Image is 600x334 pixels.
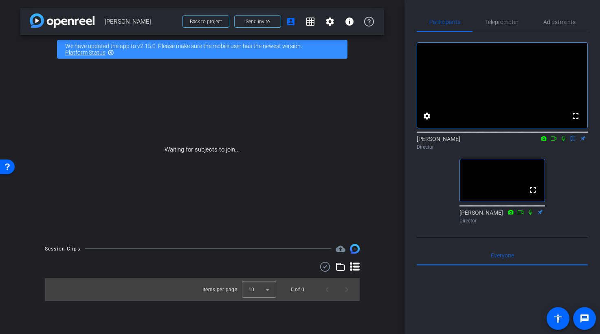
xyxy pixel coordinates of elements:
[20,64,384,236] div: Waiting for subjects to join...
[337,280,356,299] button: Next page
[202,286,239,294] div: Items per page:
[571,111,580,121] mat-icon: fullscreen
[459,217,545,224] div: Director
[429,19,460,25] span: Participants
[246,18,270,25] span: Send invite
[543,19,576,25] span: Adjustments
[305,17,315,26] mat-icon: grid_on
[336,244,345,254] mat-icon: cloud_upload
[317,280,337,299] button: Previous page
[105,13,178,30] span: [PERSON_NAME]
[30,13,95,28] img: app-logo
[234,15,281,28] button: Send invite
[580,314,589,323] mat-icon: message
[568,134,578,142] mat-icon: flip
[325,17,335,26] mat-icon: settings
[291,286,304,294] div: 0 of 0
[182,15,229,28] button: Back to project
[417,143,588,151] div: Director
[459,209,545,224] div: [PERSON_NAME]
[336,244,345,254] span: Destinations for your clips
[553,314,563,323] mat-icon: accessibility
[65,49,105,56] a: Platform Status
[350,244,360,254] img: Session clips
[422,111,432,121] mat-icon: settings
[485,19,519,25] span: Teleprompter
[190,19,222,24] span: Back to project
[45,245,80,253] div: Session Clips
[345,17,354,26] mat-icon: info
[417,135,588,151] div: [PERSON_NAME]
[528,185,538,195] mat-icon: fullscreen
[57,40,347,59] div: We have updated the app to v2.15.0. Please make sure the mobile user has the newest version.
[491,253,514,258] span: Everyone
[108,49,114,56] mat-icon: highlight_off
[286,17,296,26] mat-icon: account_box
